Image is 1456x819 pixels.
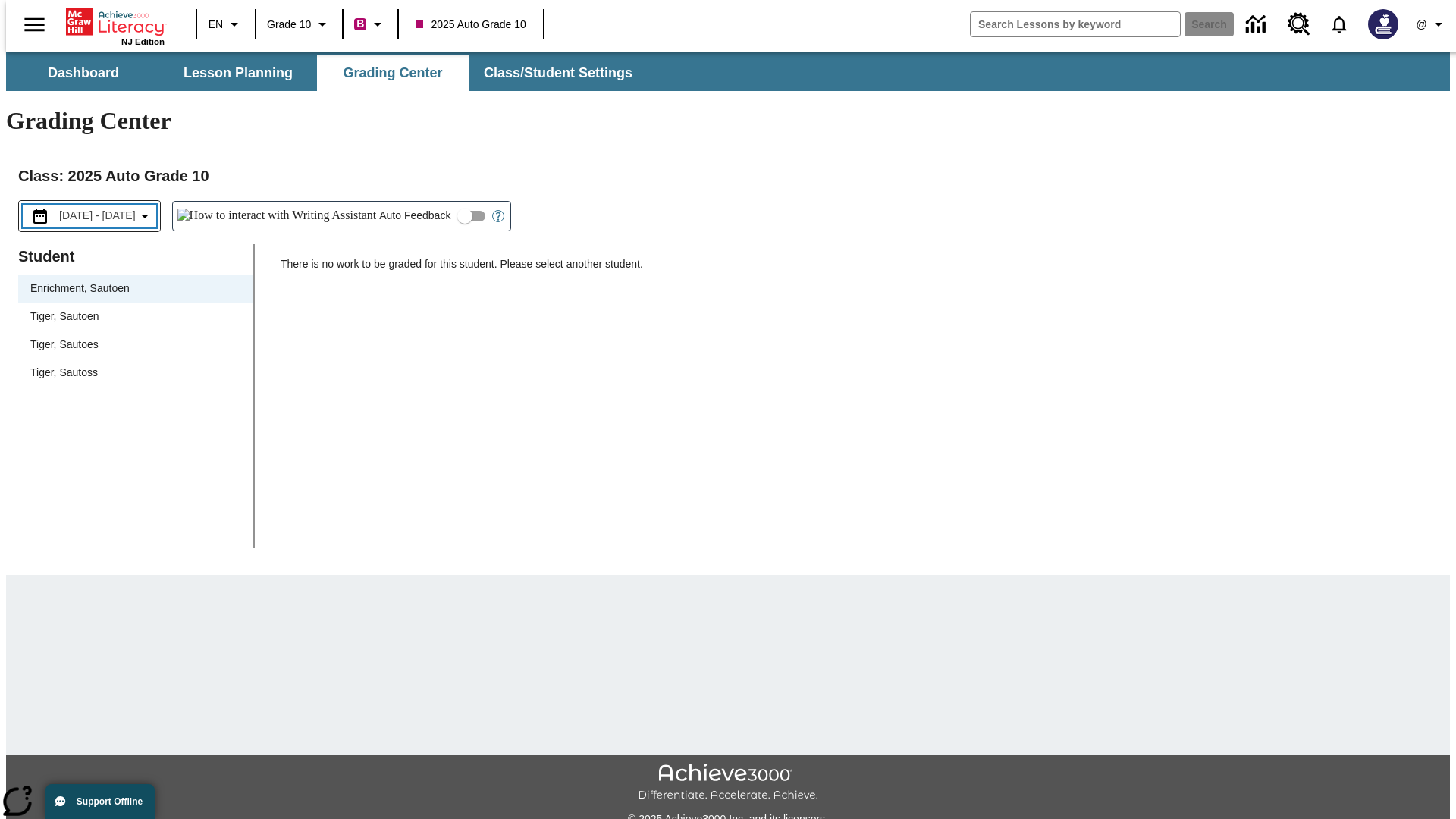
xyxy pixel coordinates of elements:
[1279,4,1319,45] a: Resource Center, Will open in new tab
[6,55,646,91] div: SubNavbar
[18,331,253,359] div: Tiger, Sautoes
[486,202,510,231] button: Open Help for Writing Assistant
[472,55,645,91] button: Class/Student Settings
[6,52,1450,91] div: SubNavbar
[261,11,337,38] button: Grade: Grade 10, Select a grade
[18,275,253,303] div: Enrichment, Sautoen
[59,208,136,224] span: [DATE] - [DATE]
[66,5,165,46] div: Home
[1368,9,1398,39] img: Avatar
[416,17,526,33] span: 2025 Auto Grade 10
[356,14,364,33] span: B
[1359,5,1407,44] button: Select a new avatar
[45,784,155,819] button: Support Offline
[1407,11,1456,38] button: Profile/Settings
[6,107,1450,135] h1: Grading Center
[1237,4,1279,45] a: Data Center
[30,281,241,297] span: Enrichment, Sautoen
[30,337,241,353] span: Tiger, Sautoes
[18,359,253,387] div: Tiger, Sautoss
[1416,17,1426,33] span: @
[77,796,143,807] span: Support Offline
[30,365,241,381] span: Tiger, Sautoss
[209,17,223,33] span: EN
[25,207,154,225] button: Select the date range menu item
[66,7,165,37] a: Home
[136,207,154,225] svg: Collapse Date Range Filter
[121,37,165,46] span: NJ Edition
[317,55,469,91] button: Grading Center
[30,309,241,325] span: Tiger, Sautoen
[638,764,818,802] img: Achieve3000 Differentiate Accelerate Achieve
[162,55,314,91] button: Lesson Planning
[971,12,1180,36] input: search field
[8,55,159,91] button: Dashboard
[177,209,377,224] img: How to interact with Writing Assistant
[18,244,253,268] p: Student
[281,256,1438,284] p: There is no work to be graded for this student. Please select another student.
[1319,5,1359,44] a: Notifications
[18,303,253,331] div: Tiger, Sautoen
[267,17,311,33] span: Grade 10
[18,164,1438,188] h2: Class : 2025 Auto Grade 10
[202,11,250,38] button: Language: EN, Select a language
[348,11,393,38] button: Boost Class color is violet red. Change class color
[379,208,450,224] span: Auto Feedback
[12,2,57,47] button: Open side menu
